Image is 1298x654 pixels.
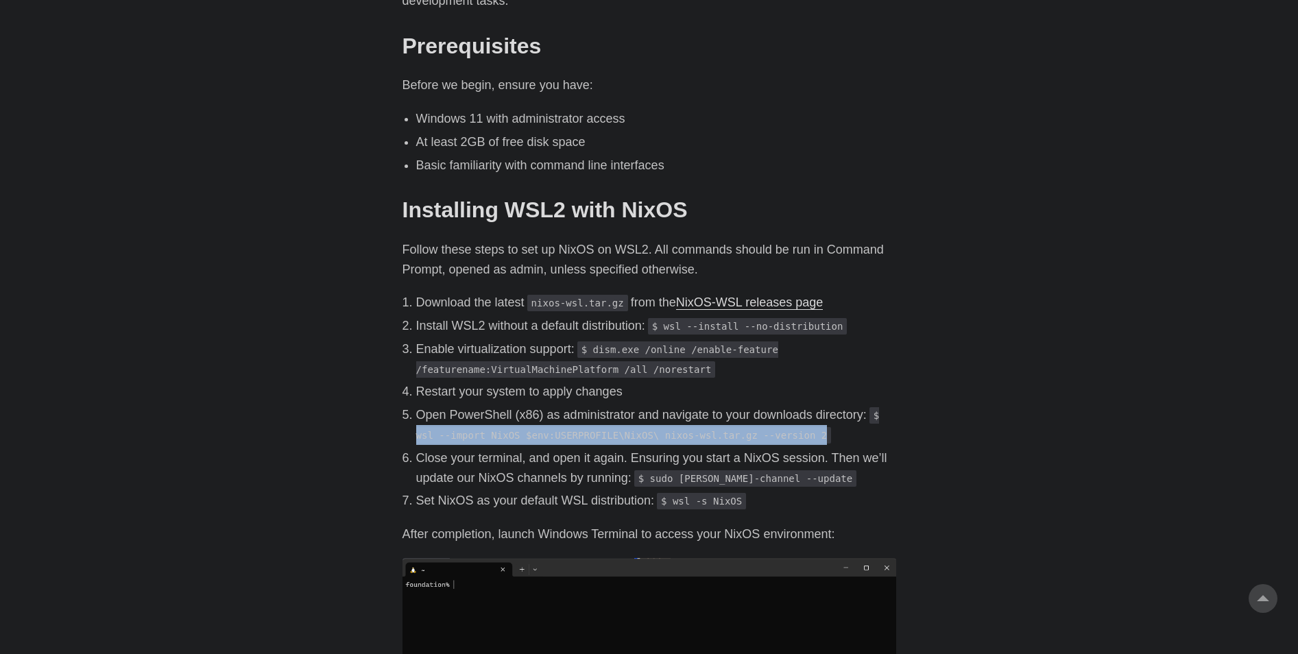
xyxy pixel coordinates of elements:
p: Set NixOS as your default WSL distribution: [416,491,896,511]
code: nixos-wsl.tar.gz [527,295,628,311]
p: Enable virtualization support: [416,339,896,379]
h2: Prerequisites [402,33,896,59]
p: Close your terminal, and open it again. Ensuring you start a NixOS session. Then we’ll update our... [416,448,896,488]
a: go to top [1249,584,1277,613]
li: Basic familiarity with command line interfaces [416,156,896,175]
p: After completion, launch Windows Terminal to access your NixOS environment: [402,524,896,544]
p: Open PowerShell (x86) as administrator and navigate to your downloads directory: [416,405,896,445]
h2: Installing WSL2 with NixOS [402,197,896,223]
code: $ dism.exe /online /enable-feature /featurename:VirtualMachinePlatform /all /norestart [416,341,778,378]
p: Follow these steps to set up NixOS on WSL2. All commands should be run in Command Prompt, opened ... [402,240,896,280]
li: Windows 11 with administrator access [416,109,896,129]
li: At least 2GB of free disk space [416,132,896,152]
code: $ wsl -s NixOS [657,493,746,509]
p: Before we begin, ensure you have: [402,75,896,95]
a: NixOS-WSL releases page [676,295,823,309]
p: Download the latest from the [416,293,896,313]
code: $ sudo [PERSON_NAME]-channel --update [634,470,857,487]
p: Restart your system to apply changes [416,382,896,402]
code: $ wsl --install --no-distribution [648,318,848,335]
p: Install WSL2 without a default distribution: [416,316,896,336]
